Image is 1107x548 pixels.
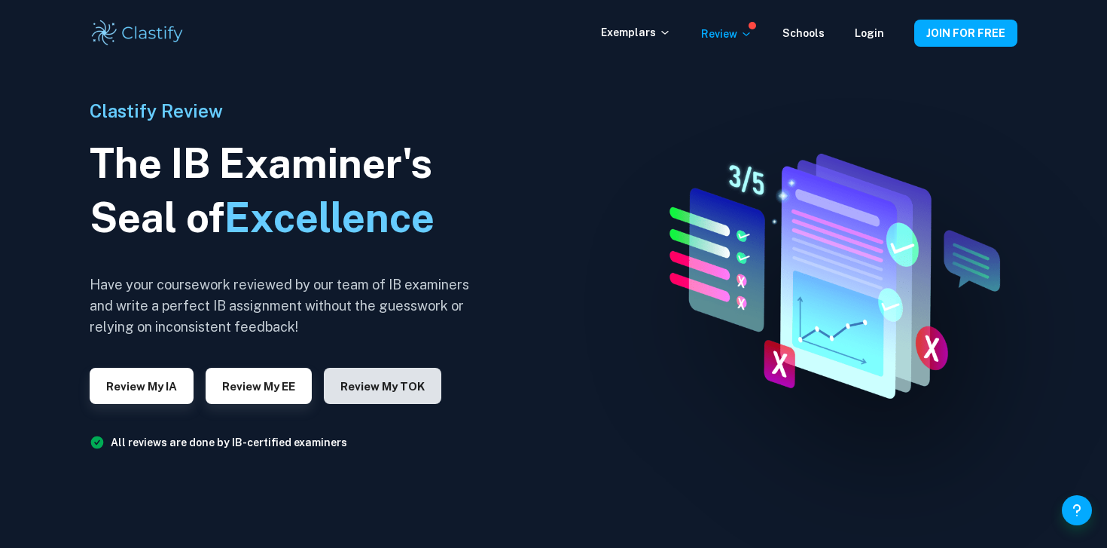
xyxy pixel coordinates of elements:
a: All reviews are done by IB-certified examiners [111,436,347,449]
p: Review [701,26,752,42]
h6: Clastify Review [90,97,481,124]
button: Help and Feedback [1062,495,1092,525]
span: Excellence [224,194,435,241]
a: Schools [782,27,825,39]
a: Login [855,27,884,39]
img: Clastify logo [90,18,185,48]
h6: Have your coursework reviewed by our team of IB examiners and write a perfect IB assignment witho... [90,274,481,338]
button: Review my IA [90,368,194,404]
button: Review my TOK [324,368,441,404]
h1: The IB Examiner's Seal of [90,136,481,245]
img: IA Review hero [638,142,1019,406]
button: Review my EE [206,368,312,404]
button: JOIN FOR FREE [914,20,1017,47]
p: Exemplars [601,24,671,41]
